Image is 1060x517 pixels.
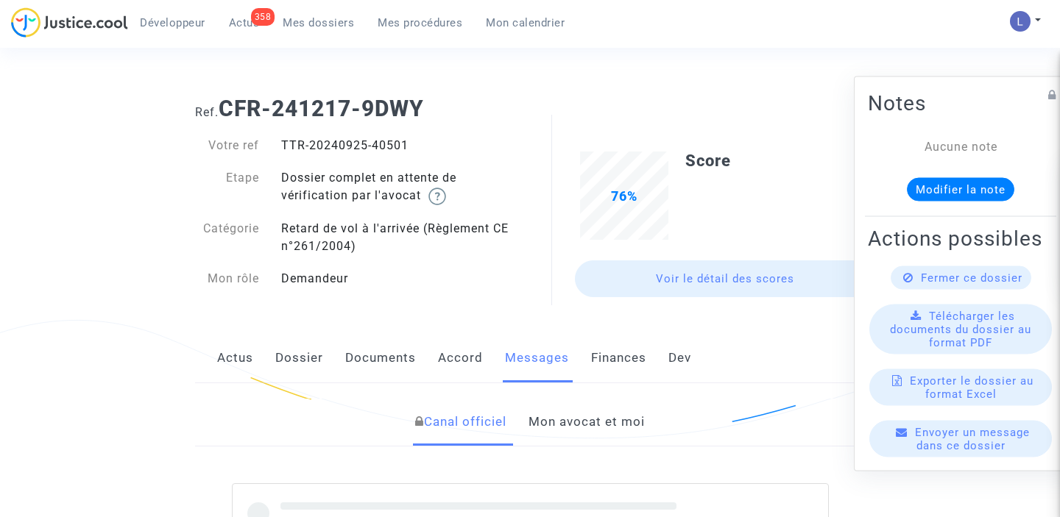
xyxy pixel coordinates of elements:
[283,16,354,29] span: Mes dossiers
[890,138,1031,155] div: Aucune note
[184,270,271,288] div: Mon rôle
[11,7,128,38] img: jc-logo.svg
[271,12,366,34] a: Mes dossiers
[378,16,462,29] span: Mes procédures
[217,12,272,34] a: 358Actus
[890,309,1031,349] span: Télécharger les documents du dossier au format PDF
[575,260,875,297] a: Voir le détail des scores
[270,220,530,255] div: Retard de vol à l'arrivée (Règlement CE n°261/2004)
[219,96,424,121] b: CFR-241217-9DWY
[611,188,637,204] span: 76%
[270,137,530,154] div: TTR-20240925-40501
[128,12,217,34] a: Développeur
[366,12,474,34] a: Mes procédures
[217,334,253,382] a: Actus
[910,374,1033,400] span: Exporter le dossier au format Excel
[591,334,646,382] a: Finances
[907,177,1014,201] button: Modifier la note
[415,398,506,446] a: Canal officiel
[1010,11,1031,32] img: AATXAJzI13CaqkJmx-MOQUbNyDE09GJ9dorwRvFSQZdH=s96-c
[184,169,271,205] div: Etape
[915,425,1030,452] span: Envoyer un message dans ce dossier
[251,8,275,26] div: 358
[345,334,416,382] a: Documents
[685,151,731,170] b: Score
[184,220,271,255] div: Catégorie
[486,16,565,29] span: Mon calendrier
[270,270,530,288] div: Demandeur
[921,271,1022,284] span: Fermer ce dossier
[668,334,691,382] a: Dev
[474,12,576,34] a: Mon calendrier
[428,188,446,205] img: help.svg
[140,16,205,29] span: Développeur
[275,334,323,382] a: Dossier
[184,137,271,154] div: Votre ref
[868,225,1053,251] h2: Actions possibles
[229,16,260,29] span: Actus
[505,334,569,382] a: Messages
[270,169,530,205] div: Dossier complet en attente de vérification par l'avocat
[195,105,219,119] span: Ref.
[868,90,1053,115] h2: Notes
[529,398,645,446] a: Mon avocat et moi
[438,334,483,382] a: Accord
